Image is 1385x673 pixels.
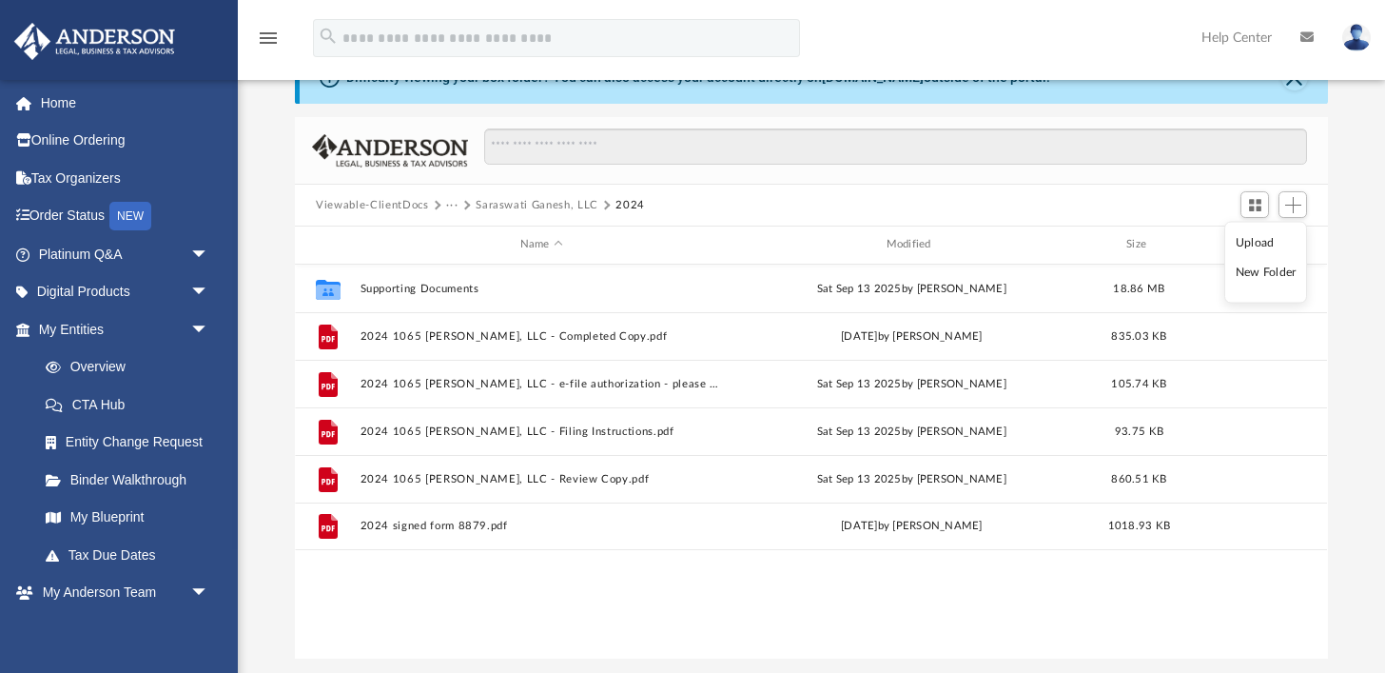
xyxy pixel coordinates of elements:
img: User Pic [1342,24,1371,51]
li: Upload [1236,232,1297,252]
button: 2024 1065 [PERSON_NAME], LLC - Filing Instructions.pdf [361,426,723,438]
button: Switch to Grid View [1240,191,1269,218]
div: id [1186,236,1319,253]
div: Sat Sep 13 2025 by [PERSON_NAME] [731,423,1093,440]
span: 835.03 KB [1112,330,1167,341]
i: menu [257,27,280,49]
div: grid [295,265,1327,660]
ul: Add [1224,222,1307,304]
i: search [318,26,339,47]
a: Home [13,84,238,122]
a: [DOMAIN_NAME] [822,69,924,85]
a: menu [257,36,280,49]
img: Anderson Advisors Platinum Portal [9,23,181,60]
span: 1018.93 KB [1108,521,1171,531]
span: 860.51 KB [1112,473,1167,484]
span: 105.74 KB [1112,378,1167,388]
a: Platinum Q&Aarrow_drop_down [13,235,238,273]
a: My Entitiesarrow_drop_down [13,310,238,348]
div: Size [1102,236,1178,253]
button: 2024 [615,197,645,214]
span: 93.75 KB [1115,426,1163,436]
div: Sat Sep 13 2025 by [PERSON_NAME] [731,375,1093,392]
li: New Folder [1236,263,1297,283]
div: NEW [109,202,151,230]
div: [DATE] by [PERSON_NAME] [731,327,1093,345]
button: 2024 signed form 8879.pdf [361,520,723,532]
a: Overview [27,348,238,386]
div: id [303,236,351,253]
div: [DATE] by [PERSON_NAME] [731,518,1093,535]
a: Online Ordering [13,122,238,160]
a: Tax Due Dates [27,536,238,574]
a: Tax Organizers [13,159,238,197]
span: arrow_drop_down [190,273,228,312]
a: My Anderson Teamarrow_drop_down [13,574,228,612]
span: arrow_drop_down [190,574,228,613]
button: 2024 1065 [PERSON_NAME], LLC - Completed Copy.pdf [361,330,723,343]
a: My Blueprint [27,499,228,537]
a: Order StatusNEW [13,197,238,236]
a: Binder Walkthrough [27,461,238,499]
input: Search files and folders [484,129,1307,165]
span: arrow_drop_down [190,235,228,274]
div: Sat Sep 13 2025 by [PERSON_NAME] [731,470,1093,487]
a: Digital Productsarrow_drop_down [13,273,238,311]
span: 18.86 MB [1114,283,1165,293]
a: Entity Change Request [27,424,238,462]
button: 2024 1065 [PERSON_NAME], LLC - Review Copy.pdf [361,473,723,485]
button: Viewable-ClientDocs [316,197,428,214]
a: CTA Hub [27,386,238,424]
span: arrow_drop_down [190,310,228,349]
div: Modified [731,236,1093,253]
div: Sat Sep 13 2025 by [PERSON_NAME] [731,280,1093,297]
button: 2024 1065 [PERSON_NAME], LLC - e-file authorization - please sign.pdf [361,378,723,390]
div: Name [360,236,722,253]
button: Add [1278,191,1307,218]
button: ··· [446,197,458,214]
button: Saraswati Ganesh, LLC [476,197,598,214]
button: Supporting Documents [361,283,723,295]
